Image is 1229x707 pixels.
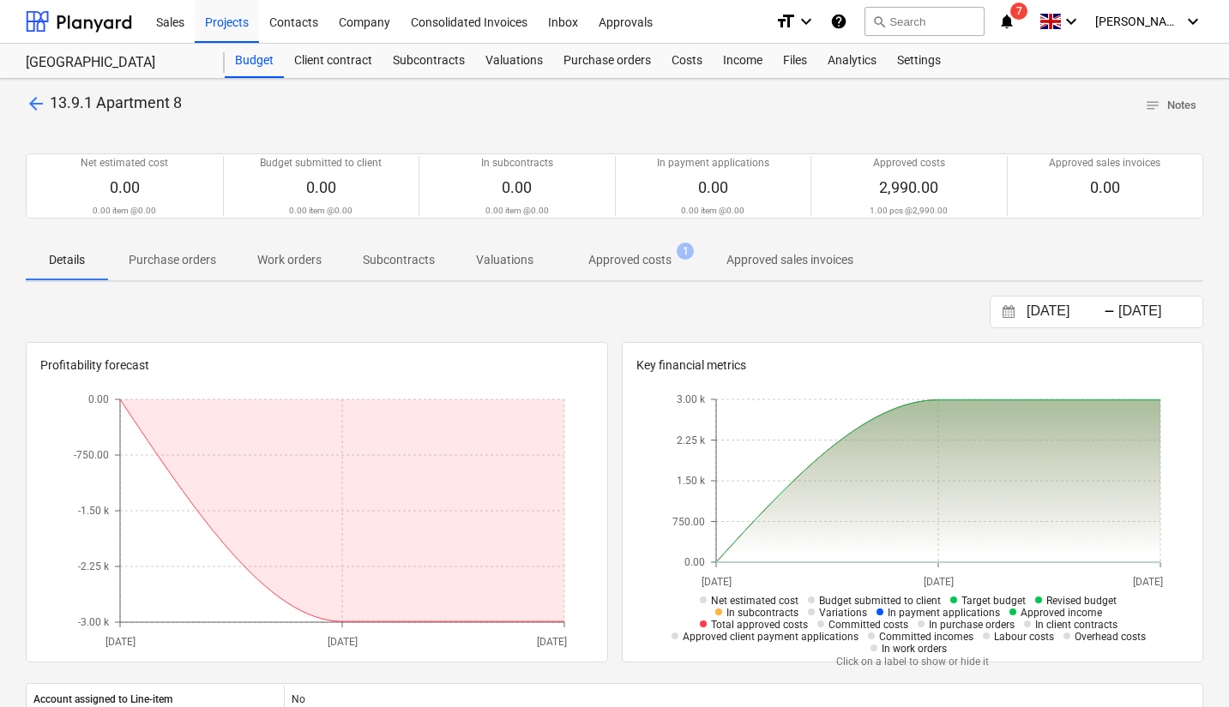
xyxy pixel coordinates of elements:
tspan: [DATE] [701,576,731,588]
tspan: 0.00 [684,557,705,569]
tspan: [DATE] [537,636,567,648]
a: Analytics [817,44,887,78]
button: Interact with the calendar and add the check-in date for your trip. [994,303,1023,322]
tspan: [DATE] [105,636,136,648]
span: 0.00 [698,178,728,196]
p: 1.00 pcs @ 2,990.00 [870,205,948,216]
span: Budget submitted to client [819,595,941,607]
button: Notes [1138,93,1203,119]
a: Income [713,44,773,78]
a: Costs [661,44,713,78]
span: Committed incomes [879,631,973,643]
p: Purchase orders [129,251,216,269]
p: In subcontracts [481,156,553,171]
p: Approved sales invoices [726,251,853,269]
div: - [1104,307,1115,317]
iframe: Chat Widget [1143,625,1229,707]
a: Subcontracts [383,44,475,78]
span: Overhead costs [1075,631,1146,643]
span: 0.00 [110,178,140,196]
a: Purchase orders [553,44,661,78]
p: Subcontracts [363,251,435,269]
p: Key financial metrics [636,356,1190,374]
span: Approved client payment applications [683,631,858,643]
tspan: -3.00 k [78,617,110,629]
p: 0.00 item @ 0.00 [93,205,156,216]
span: Variations [819,607,867,619]
tspan: 0.00 [88,394,109,406]
tspan: -2.25 k [78,561,110,573]
p: 0.00 item @ 0.00 [289,205,352,216]
span: 0.00 [502,178,532,196]
p: Approved sales invoices [1049,156,1160,171]
tspan: [DATE] [923,576,953,588]
p: 0.00 item @ 0.00 [485,205,549,216]
tspan: [DATE] [328,636,358,648]
a: Settings [887,44,951,78]
span: Approved income [1021,607,1102,619]
span: Notes [1145,96,1196,116]
span: arrow_back [26,93,46,114]
span: In client contracts [1035,619,1118,631]
tspan: -1.50 k [78,506,110,518]
div: [GEOGRAPHIC_DATA] [26,54,204,72]
span: In purchase orders [929,619,1015,631]
span: notes [1145,98,1160,113]
span: In work orders [882,643,947,655]
i: keyboard_arrow_down [796,11,816,32]
span: Total approved costs [711,619,808,631]
span: 0.00 [1090,178,1120,196]
span: Target budget [961,595,1026,607]
span: Revised budget [1046,595,1117,607]
p: 0.00 item @ 0.00 [681,205,744,216]
span: search [872,15,886,28]
input: Start Date [1023,300,1111,324]
button: Search [865,7,985,36]
tspan: 1.50 k [677,476,706,488]
span: [PERSON_NAME] [1095,15,1181,28]
tspan: [DATE] [1132,576,1162,588]
tspan: 2.25 k [677,434,706,446]
i: notifications [998,11,1015,32]
i: keyboard_arrow_down [1183,11,1203,32]
p: Budget submitted to client [260,156,382,171]
p: Work orders [257,251,322,269]
a: Budget [225,44,284,78]
span: In subcontracts [726,607,798,619]
tspan: 3.00 k [677,394,706,406]
p: Valuations [476,251,533,269]
p: Approved costs [873,156,945,171]
p: Net estimated cost [81,156,168,171]
i: format_size [775,11,796,32]
input: End Date [1115,300,1202,324]
p: Details [46,251,87,269]
p: Click on a label to show or hide it [665,655,1160,669]
p: In payment applications [657,156,769,171]
a: Files [773,44,817,78]
span: Net estimated cost [711,595,798,607]
tspan: 750.00 [672,516,705,528]
span: 2,990.00 [879,178,938,196]
span: Labour costs [994,631,1054,643]
span: Committed costs [828,619,908,631]
p: Account assigned to Line-item [33,692,172,707]
span: 13.9.1 Apartment 8 [50,93,182,111]
span: 1 [677,243,694,260]
a: Client contract [284,44,383,78]
a: Valuations [475,44,553,78]
p: Profitability forecast [40,356,593,374]
span: 0.00 [306,178,336,196]
span: In payment applications [888,607,1000,619]
span: 7 [1010,3,1027,20]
